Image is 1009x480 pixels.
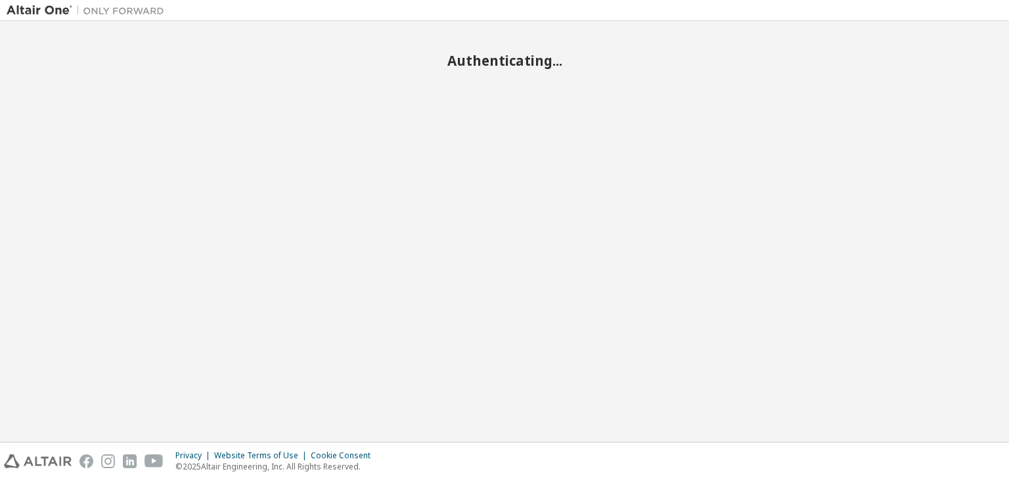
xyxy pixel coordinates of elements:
[7,4,171,17] img: Altair One
[4,454,72,468] img: altair_logo.svg
[311,450,378,461] div: Cookie Consent
[7,52,1002,69] h2: Authenticating...
[101,454,115,468] img: instagram.svg
[175,461,378,472] p: © 2025 Altair Engineering, Inc. All Rights Reserved.
[175,450,214,461] div: Privacy
[214,450,311,461] div: Website Terms of Use
[79,454,93,468] img: facebook.svg
[123,454,137,468] img: linkedin.svg
[145,454,164,468] img: youtube.svg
